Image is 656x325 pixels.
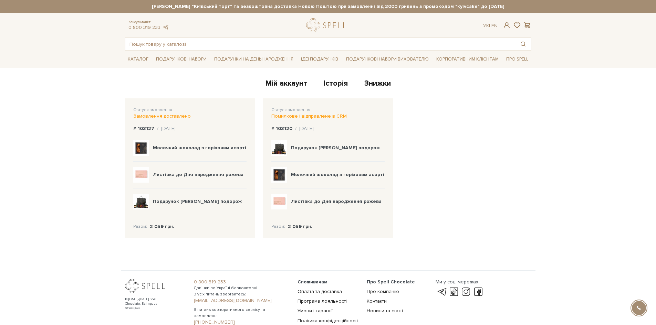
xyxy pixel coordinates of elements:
img: Листівка до Дня народження рожева [271,194,287,209]
img: Листівка до Дня народження рожева [133,167,149,183]
a: Про компанію [367,289,399,294]
a: Мій аккаунт [265,79,307,90]
b: Подарунок [PERSON_NAME] подорож [291,145,380,151]
span: Про Spell Chocolate [367,279,415,285]
a: Подарункові набори [153,54,209,65]
a: telegram [162,24,169,30]
b: # 103127 [133,126,154,131]
b: Молочний шоколад з горіховим асорті [291,172,384,177]
span: З усіх питань звертайтесь: [194,291,289,297]
b: Молочний шоколад з горіховим асорті [153,145,246,151]
img: Молочний шоколад з горіховим асорті [133,140,149,156]
span: Консультація: [128,20,169,24]
b: Листівка до Дня народження рожева [153,172,243,177]
span: | [489,23,490,29]
span: Статус замовлення [271,107,310,112]
span: З питань корпоративного сервісу та замовлень: [194,307,289,319]
span: Дзвінки по Україні безкоштовні [194,285,289,291]
a: 0 800 319 233 [194,279,289,285]
b: 2 059 грн. [288,224,312,229]
span: Разом: [271,224,285,230]
a: tik-tok [448,288,460,296]
a: Корпоративним клієнтам [434,53,501,65]
a: Програма лояльності [298,298,347,304]
a: Каталог [125,54,151,65]
a: Ідеї подарунків [298,54,341,65]
div: © [DATE]-[DATE] Spell Chocolate. Всі права захищені [125,297,171,311]
span: Споживачам [298,279,327,285]
span: Разом: [133,224,147,230]
a: Подарунки на День народження [211,54,296,65]
a: Новини та статті [367,308,403,314]
a: Історія [324,79,348,90]
div: Помилкове і відправлене в CRM [271,113,385,119]
div: Замовлення доставлено [133,113,247,119]
a: telegram [436,288,447,296]
div: Ми у соц. мережах: [436,279,484,285]
div: / [DATE] [157,126,176,132]
a: Умови і гарантії [298,308,333,314]
b: 2 059 грн. [150,224,174,229]
a: Політика конфіденційності [298,318,358,324]
b: # 103120 [271,126,292,131]
input: Пошук товару у каталозі [125,38,515,50]
strong: [PERSON_NAME] "Київський торт" та Безкоштовна доставка Новою Поштою при замовленні від 2000 гриве... [125,3,531,10]
a: Про Spell [503,54,531,65]
b: Листівка до Дня народження рожева [291,198,382,204]
img: Молочний шоколад з горіховим асорті [271,167,287,183]
b: Подарунок [PERSON_NAME] подорож [153,198,242,204]
div: Ук [483,23,498,29]
a: [EMAIL_ADDRESS][DOMAIN_NAME] [194,297,289,304]
a: En [491,23,498,29]
a: Знижки [364,79,391,90]
a: Подарункові набори вихователю [343,53,431,65]
a: Контакти [367,298,387,304]
a: facebook [472,288,484,296]
button: Пошук товару у каталозі [515,38,531,50]
a: instagram [460,288,472,296]
a: 0 800 319 233 [128,24,160,30]
span: Статус замовлення [133,107,172,112]
div: / [DATE] [295,126,314,132]
img: Подарунок Сирна подорож [271,140,287,156]
img: Подарунок Сирна подорож [133,194,149,209]
a: Оплата та доставка [298,289,342,294]
a: logo [306,18,349,32]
